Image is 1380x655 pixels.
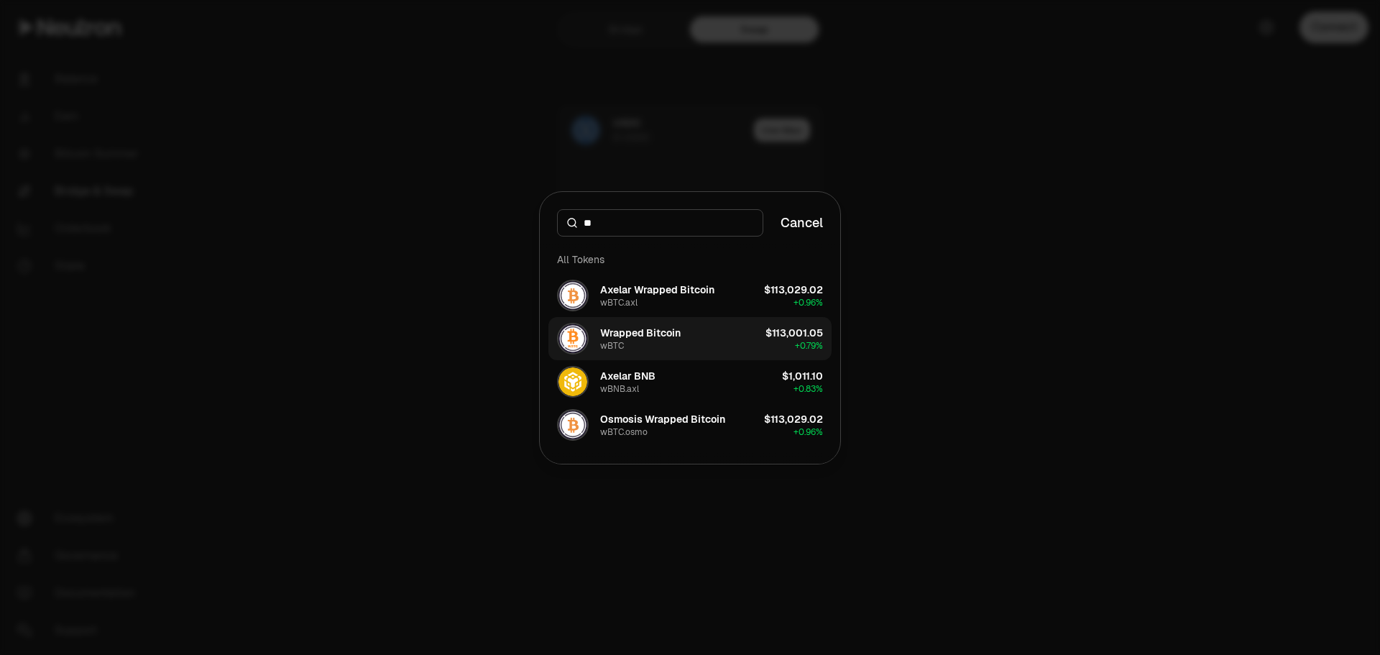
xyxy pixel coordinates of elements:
[782,369,823,383] div: $1,011.10
[793,297,823,308] span: + 0.96%
[795,340,823,352] span: + 0.79%
[548,360,832,403] button: wBNB.axl LogoAxelar BNBwBNB.axl$1,011.10+0.83%
[600,412,725,426] div: Osmosis Wrapped Bitcoin
[600,326,681,340] div: Wrapped Bitcoin
[793,383,823,395] span: + 0.83%
[600,383,639,395] div: wBNB.axl
[764,412,823,426] div: $113,029.02
[548,245,832,274] div: All Tokens
[558,281,587,310] img: wBTC.axl Logo
[558,324,587,353] img: wBTC Logo
[558,367,587,396] img: wBNB.axl Logo
[548,317,832,360] button: wBTC LogoWrapped BitcoinwBTC$113,001.05+0.79%
[764,283,823,297] div: $113,029.02
[558,411,587,439] img: wBTC.osmo Logo
[600,297,638,308] div: wBTC.axl
[600,369,655,383] div: Axelar BNB
[765,326,823,340] div: $113,001.05
[600,283,714,297] div: Axelar Wrapped Bitcoin
[548,274,832,317] button: wBTC.axl LogoAxelar Wrapped BitcoinwBTC.axl$113,029.02+0.96%
[793,426,823,438] span: + 0.96%
[600,340,624,352] div: wBTC
[781,213,823,233] button: Cancel
[600,426,648,438] div: wBTC.osmo
[548,403,832,446] button: wBTC.osmo LogoOsmosis Wrapped BitcoinwBTC.osmo$113,029.02+0.96%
